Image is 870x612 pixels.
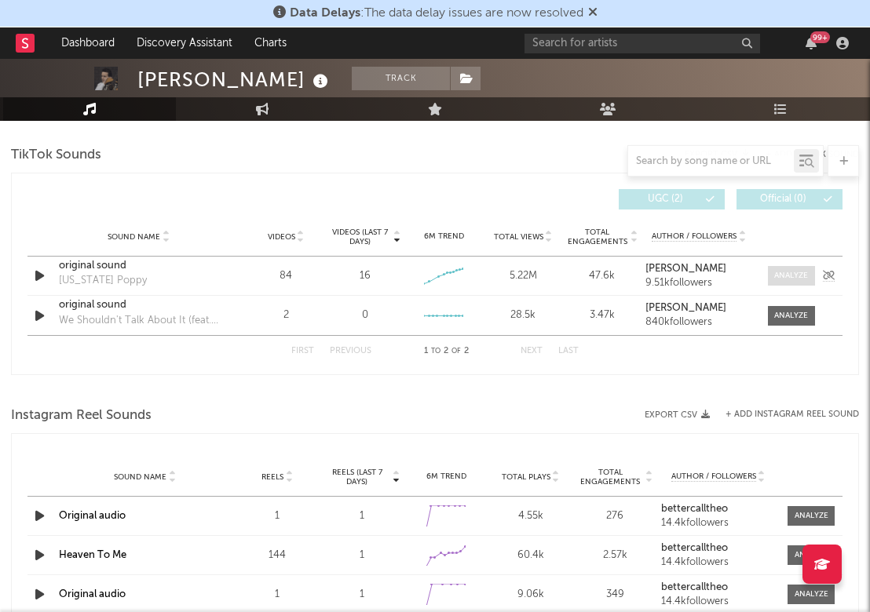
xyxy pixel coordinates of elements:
[239,548,315,563] div: 144
[645,278,752,289] div: 9.51k followers
[59,589,126,599] a: Original audio
[431,348,440,355] span: to
[652,231,737,242] span: Author / Followers
[661,582,776,593] a: bettercalltheo
[737,189,843,209] button: Official(0)
[492,548,568,563] div: 60.4k
[671,472,756,482] span: Author / Followers
[243,27,298,59] a: Charts
[661,543,776,554] a: bettercalltheo
[576,548,652,563] div: 2.57k
[362,308,368,323] div: 0
[661,518,776,529] div: 14.4k followers
[710,410,859,419] div: + Add Instagram Reel Sound
[324,468,390,486] span: Reels (last 7 days)
[360,268,371,284] div: 16
[566,228,628,246] span: Total Engagements
[726,410,859,419] button: + Add Instagram Reel Sound
[408,231,480,242] div: 6M Trend
[488,308,559,323] div: 28.5k
[645,410,710,420] button: Export CSV
[408,471,484,483] div: 6M Trend
[661,543,728,553] strong: bettercalltheo
[59,297,219,313] a: original sound
[494,232,543,242] span: Total Views
[114,472,166,482] span: Sound Name
[525,34,760,53] input: Search for artists
[661,557,776,568] div: 14.4k followers
[661,504,776,515] a: bettercalltheo
[645,317,752,328] div: 840k followers
[324,587,400,603] div: 1
[806,37,817,49] button: 99+
[324,548,400,563] div: 1
[576,468,643,486] span: Total Engagements
[324,508,400,524] div: 1
[645,303,752,314] a: [PERSON_NAME]
[59,313,219,329] div: We Shouldn't Talk About It (feat. [PERSON_NAME])
[50,27,126,59] a: Dashboard
[11,406,152,425] span: Instagram Reel Sounds
[239,587,315,603] div: 1
[661,596,776,607] div: 14.4k followers
[747,195,819,204] span: Official ( 0 )
[59,511,126,521] a: Original audio
[502,472,550,482] span: Total Plays
[250,268,322,284] div: 84
[330,228,392,246] span: Videos (last 7 days)
[261,472,283,482] span: Reels
[629,195,701,204] span: UGC ( 2 )
[59,258,219,274] a: original sound
[628,155,794,168] input: Search by song name or URL
[566,308,638,323] div: 3.47k
[521,347,543,355] button: Next
[588,7,598,20] span: Dismiss
[59,273,147,289] div: [US_STATE] Poppy
[566,268,638,284] div: 47.6k
[661,582,728,592] strong: bettercalltheo
[239,508,315,524] div: 1
[810,31,830,43] div: 99 +
[645,264,752,275] a: [PERSON_NAME]
[268,232,295,242] span: Videos
[576,587,652,603] div: 349
[137,67,332,93] div: [PERSON_NAME]
[291,347,314,355] button: First
[403,342,489,361] div: 1 2 2
[558,347,579,355] button: Last
[488,268,559,284] div: 5.22M
[451,348,461,355] span: of
[645,264,726,274] strong: [PERSON_NAME]
[108,232,160,242] span: Sound Name
[492,508,568,524] div: 4.55k
[352,67,450,90] button: Track
[59,550,126,560] a: Heaven To Me
[576,508,652,524] div: 276
[661,504,728,514] strong: bettercalltheo
[126,27,243,59] a: Discovery Assistant
[290,7,360,20] span: Data Delays
[330,347,371,355] button: Previous
[290,7,583,20] span: : The data delay issues are now resolved
[619,189,725,209] button: UGC(2)
[645,303,726,313] strong: [PERSON_NAME]
[492,587,568,603] div: 9.06k
[250,308,322,323] div: 2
